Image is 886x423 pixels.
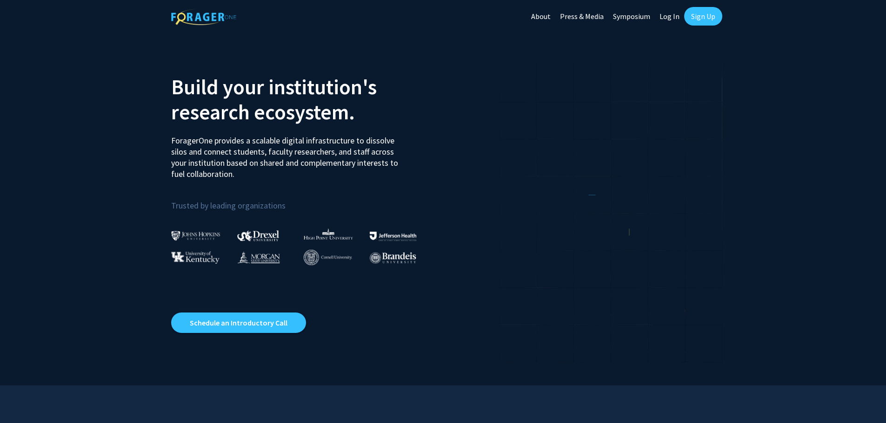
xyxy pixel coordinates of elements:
img: Johns Hopkins University [171,231,220,241]
a: Sign Up [684,7,722,26]
img: University of Kentucky [171,251,220,264]
img: High Point University [304,228,353,240]
p: Trusted by leading organizations [171,187,436,213]
img: Drexel University [237,230,279,241]
h2: Build your institution's research ecosystem. [171,74,436,124]
img: Brandeis University [370,252,416,264]
a: Opens in a new tab [171,312,306,333]
img: Morgan State University [237,251,280,263]
img: Cornell University [304,250,352,265]
img: Thomas Jefferson University [370,232,416,241]
p: ForagerOne provides a scalable digital infrastructure to dissolve silos and connect students, fac... [171,128,405,180]
img: ForagerOne Logo [171,9,236,25]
